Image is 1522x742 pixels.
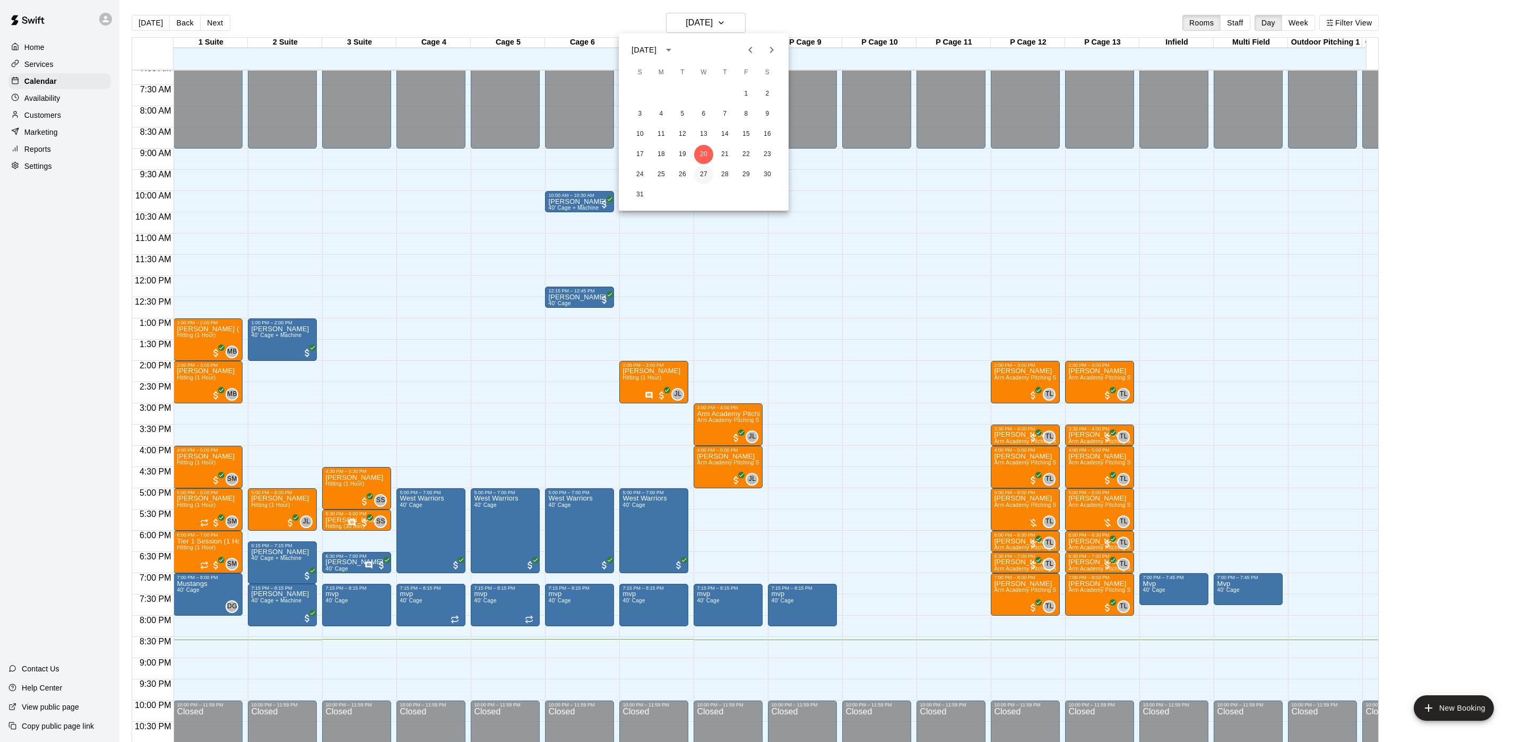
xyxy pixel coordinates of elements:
button: 3 [630,105,650,124]
span: Monday [652,62,671,83]
span: Friday [737,62,756,83]
button: 31 [630,185,650,204]
button: 8 [737,105,756,124]
button: 27 [694,165,713,184]
button: 28 [715,165,734,184]
button: 13 [694,125,713,144]
button: 22 [737,145,756,164]
button: 9 [758,105,777,124]
button: 1 [737,84,756,103]
button: Next month [761,39,782,61]
button: 29 [737,165,756,184]
button: Previous month [740,39,761,61]
span: Tuesday [673,62,692,83]
button: 10 [630,125,650,144]
button: 11 [652,125,671,144]
button: 24 [630,165,650,184]
button: 16 [758,125,777,144]
button: 7 [715,105,734,124]
div: [DATE] [632,45,656,56]
button: 23 [758,145,777,164]
button: 17 [630,145,650,164]
button: 4 [652,105,671,124]
button: 25 [652,165,671,184]
button: calendar view is open, switch to year view [660,41,678,59]
span: Saturday [758,62,777,83]
span: Wednesday [694,62,713,83]
button: 20 [694,145,713,164]
button: 18 [652,145,671,164]
button: 12 [673,125,692,144]
button: 30 [758,165,777,184]
button: 15 [737,125,756,144]
button: 14 [715,125,734,144]
span: Sunday [630,62,650,83]
button: 5 [673,105,692,124]
span: Thursday [715,62,734,83]
button: 2 [758,84,777,103]
button: 6 [694,105,713,124]
button: 19 [673,145,692,164]
button: 21 [715,145,734,164]
button: 26 [673,165,692,184]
